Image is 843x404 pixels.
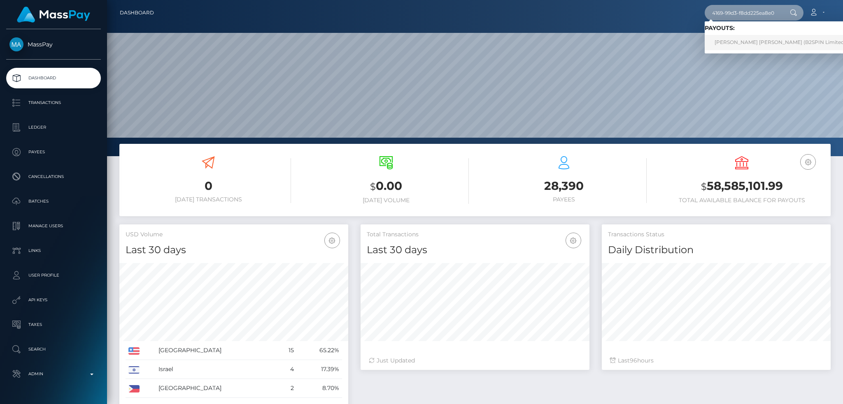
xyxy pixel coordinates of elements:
[9,343,98,356] p: Search
[6,142,101,162] a: Payees
[17,7,90,23] img: MassPay Logo
[277,379,297,398] td: 2
[9,146,98,158] p: Payees
[9,269,98,282] p: User Profile
[297,360,342,379] td: 17.39%
[9,37,23,51] img: MassPay
[126,196,291,203] h6: [DATE] Transactions
[126,243,342,257] h4: Last 30 days
[6,290,101,310] a: API Keys
[6,314,101,335] a: Taxes
[6,265,101,286] a: User Profile
[6,339,101,360] a: Search
[277,341,297,360] td: 15
[6,117,101,138] a: Ledger
[6,240,101,261] a: Links
[128,385,140,392] img: PH.png
[610,356,822,365] div: Last hours
[9,368,98,380] p: Admin
[126,178,291,194] h3: 0
[367,243,583,257] h4: Last 30 days
[9,220,98,232] p: Manage Users
[659,178,824,195] h3: 58,585,101.99
[6,41,101,48] span: MassPay
[303,178,469,195] h3: 0.00
[120,4,154,21] a: Dashboard
[367,231,583,239] h5: Total Transactions
[608,231,824,239] h5: Transactions Status
[9,121,98,134] p: Ledger
[701,181,707,192] small: $
[6,216,101,236] a: Manage Users
[9,97,98,109] p: Transactions
[630,357,637,364] span: 96
[303,197,469,204] h6: [DATE] Volume
[481,196,647,203] h6: Payees
[370,181,376,192] small: $
[659,197,824,204] h6: Total Available Balance for Payouts
[156,379,277,398] td: [GEOGRAPHIC_DATA]
[128,366,140,374] img: IL.png
[481,178,647,194] h3: 28,390
[126,231,342,239] h5: USD Volume
[297,379,342,398] td: 8.70%
[369,356,581,365] div: Just Updated
[9,195,98,208] p: Batches
[277,360,297,379] td: 4
[156,341,277,360] td: [GEOGRAPHIC_DATA]
[9,294,98,306] p: API Keys
[156,360,277,379] td: Israel
[297,341,342,360] td: 65.22%
[6,92,101,113] a: Transactions
[6,68,101,88] a: Dashboard
[705,5,782,21] input: Search...
[9,319,98,331] p: Taxes
[9,72,98,84] p: Dashboard
[6,166,101,187] a: Cancellations
[9,245,98,257] p: Links
[128,347,140,355] img: US.png
[9,171,98,183] p: Cancellations
[6,191,101,212] a: Batches
[6,364,101,384] a: Admin
[608,243,824,257] h4: Daily Distribution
